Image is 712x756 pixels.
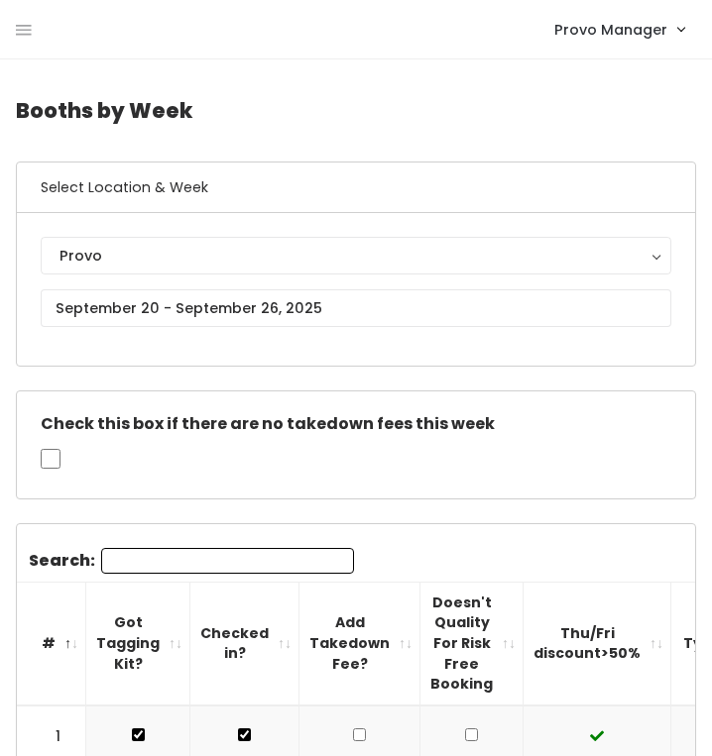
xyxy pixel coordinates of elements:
[16,83,696,138] h4: Booths by Week
[41,237,671,274] button: Provo
[420,582,524,704] th: Doesn't Quality For Risk Free Booking : activate to sort column ascending
[41,415,671,433] h5: Check this box if there are no takedown fees this week
[554,19,667,41] span: Provo Manager
[29,548,354,574] label: Search:
[299,582,420,704] th: Add Takedown Fee?: activate to sort column ascending
[17,582,86,704] th: #: activate to sort column descending
[101,548,354,574] input: Search:
[190,582,299,704] th: Checked in?: activate to sort column ascending
[86,582,190,704] th: Got Tagging Kit?: activate to sort column ascending
[524,582,671,704] th: Thu/Fri discount&gt;50%: activate to sort column ascending
[17,162,695,213] h6: Select Location & Week
[534,8,704,51] a: Provo Manager
[59,245,653,267] div: Provo
[41,289,671,327] input: September 20 - September 26, 2025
